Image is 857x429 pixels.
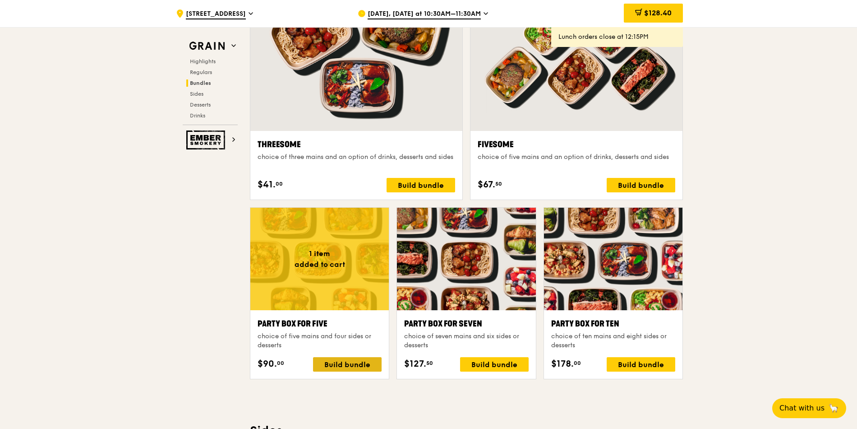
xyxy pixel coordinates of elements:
[426,359,433,367] span: 50
[276,180,283,187] span: 00
[277,359,284,367] span: 00
[190,91,203,97] span: Sides
[607,357,675,372] div: Build bundle
[190,69,212,75] span: Regulars
[368,9,481,19] span: [DATE], [DATE] at 10:30AM–11:30AM
[828,403,839,414] span: 🦙
[186,131,228,149] img: Ember Smokery web logo
[478,178,495,191] span: $67.
[404,317,528,330] div: Party Box for Seven
[387,178,455,192] div: Build bundle
[779,403,825,414] span: Chat with us
[190,80,211,86] span: Bundles
[478,153,675,162] div: choice of five mains and an option of drinks, desserts and sides
[313,357,382,372] div: Build bundle
[186,38,228,54] img: Grain web logo
[258,332,382,350] div: choice of five mains and four sides or desserts
[258,178,276,191] span: $41.
[190,112,205,119] span: Drinks
[478,138,675,151] div: Fivesome
[258,317,382,330] div: Party Box for Five
[186,9,246,19] span: [STREET_ADDRESS]
[551,317,675,330] div: Party Box for Ten
[551,332,675,350] div: choice of ten mains and eight sides or desserts
[644,9,672,17] span: $128.40
[404,357,426,371] span: $127.
[258,153,455,162] div: choice of three mains and an option of drinks, desserts and sides
[190,58,216,65] span: Highlights
[574,359,581,367] span: 00
[460,357,529,372] div: Build bundle
[495,180,502,187] span: 50
[551,357,574,371] span: $178.
[607,178,675,192] div: Build bundle
[404,332,528,350] div: choice of seven mains and six sides or desserts
[258,357,277,371] span: $90.
[772,398,846,418] button: Chat with us🦙
[558,33,676,42] div: Lunch orders close at 12:15PM
[258,138,455,151] div: Threesome
[190,102,211,108] span: Desserts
